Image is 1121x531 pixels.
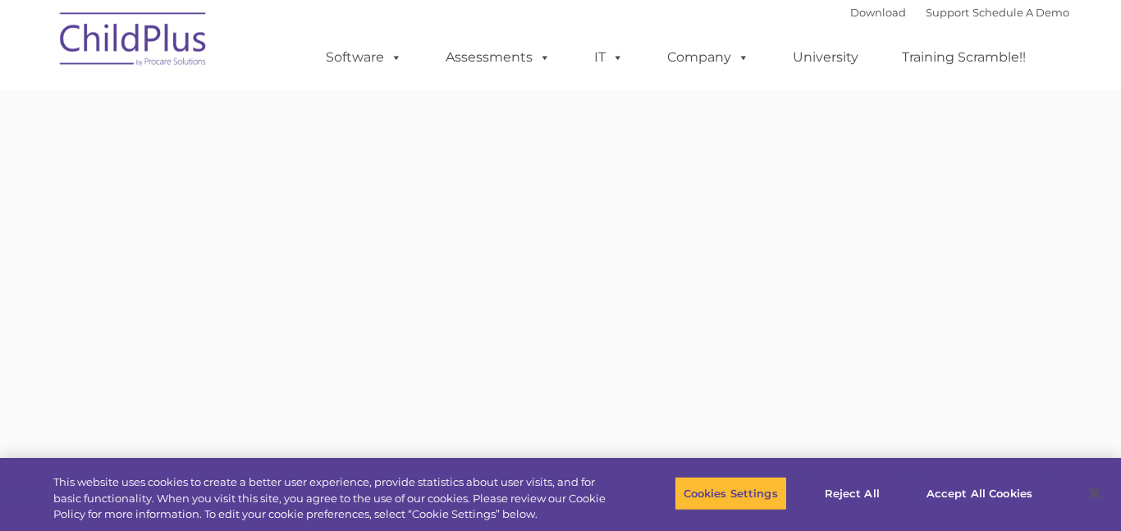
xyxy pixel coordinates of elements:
button: Accept All Cookies [917,476,1041,510]
img: ChildPlus by Procare Solutions [52,1,216,83]
a: Training Scramble!! [885,41,1042,74]
div: This website uses cookies to create a better user experience, provide statistics about user visit... [53,474,616,523]
a: Assessments [429,41,567,74]
button: Close [1077,475,1113,511]
a: Schedule A Demo [972,6,1069,19]
a: Software [309,41,419,74]
a: Company [651,41,766,74]
button: Cookies Settings [675,476,787,510]
a: Support [926,6,969,19]
font: | [850,6,1069,19]
button: Reject All [801,476,904,510]
a: Download [850,6,906,19]
a: IT [578,41,640,74]
a: University [776,41,875,74]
